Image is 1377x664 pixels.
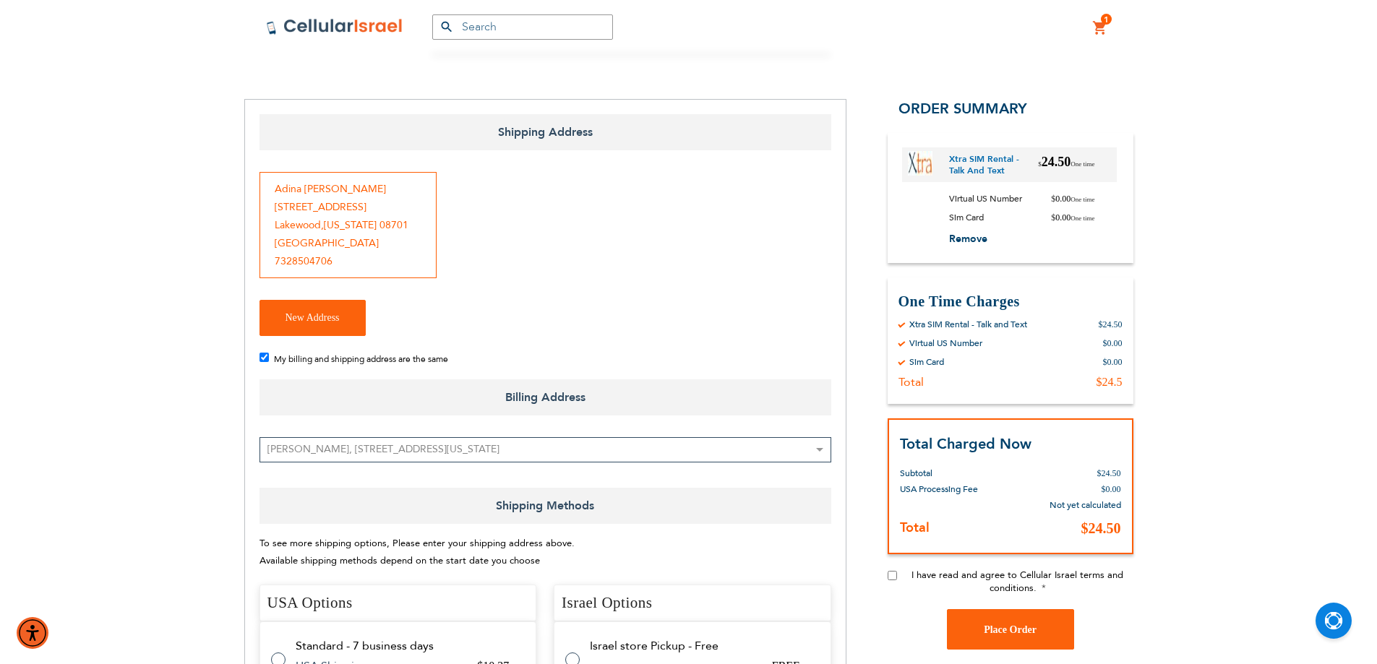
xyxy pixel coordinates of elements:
[900,483,978,495] span: USA Processing Fee
[909,356,944,368] div: Sim Card
[947,609,1074,650] button: Place Order
[432,14,613,40] input: Search
[259,300,366,336] button: New Address
[17,617,48,649] div: Accessibility Menu
[1071,160,1094,168] span: One time
[1081,520,1121,536] span: $24.50
[1102,484,1121,494] span: $0.00
[1097,375,1123,389] div: $24.5
[909,319,1027,330] div: Xtra SIM Rental - Talk and Text
[259,488,831,524] span: Shipping Methods
[266,18,403,35] img: Cellular Israel Logo
[909,337,982,349] div: Virtual US Number
[949,193,1033,204] span: Virtual US Number
[296,639,519,652] td: Standard - 7 business days
[1050,499,1121,511] span: Not yet calculated
[554,585,831,622] h4: Israel Options
[274,353,448,365] span: My billing and shipping address are the same
[949,232,987,246] span: Remove
[1104,14,1109,25] span: 1
[1071,196,1094,203] span: One time
[900,434,1031,454] strong: Total Charged Now
[259,114,831,150] span: Shipping Address
[259,379,831,415] span: Billing Address
[898,99,1027,118] span: Order Summary
[1051,212,1094,223] span: 0.00
[1051,193,1094,204] span: 0.00
[1099,319,1123,330] div: $24.50
[900,454,1013,481] th: Subtotal
[1051,194,1055,204] span: $
[286,312,340,323] span: New Address
[949,153,1028,176] a: Xtra SIM Rental - Talk and Text
[1097,468,1121,478] span: $24.50
[1103,356,1123,368] div: $0.00
[1092,20,1108,37] a: 1
[900,519,930,537] strong: Total
[898,375,924,389] div: Total
[590,639,813,652] td: Israel store Pickup - Free
[1071,215,1094,222] span: One time
[908,151,932,176] img: Xtra SIM Rental - Talk and Text
[259,172,437,278] div: Adina [PERSON_NAME] [STREET_ADDRESS] Lakewood , [US_STATE] 08701 [GEOGRAPHIC_DATA] 7328504706
[949,212,995,223] span: Sim Card
[259,585,537,622] h4: USA Options
[1051,212,1055,223] span: $
[259,537,575,568] span: To see more shipping options, Please enter your shipping address above. Available shipping method...
[1038,153,1094,176] span: 24.50
[898,292,1123,311] h3: One Time Charges
[1038,160,1042,168] span: $
[911,569,1123,595] span: I have read and agree to Cellular Israel terms and conditions.
[1103,337,1123,349] div: $0.00
[984,624,1037,635] span: Place Order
